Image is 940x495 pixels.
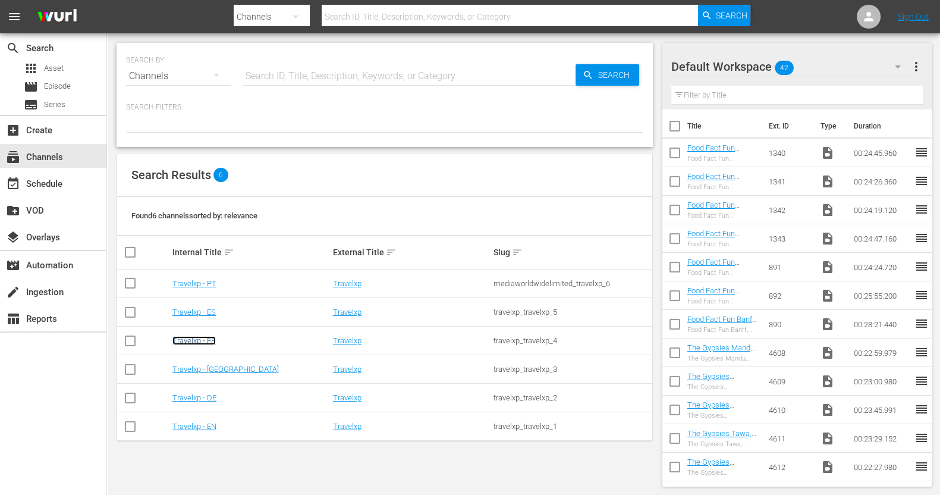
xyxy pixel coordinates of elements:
td: 00:23:45.991 [848,396,914,424]
button: more_vert [908,52,923,81]
span: Automation [6,258,20,272]
span: Episode [44,80,71,92]
a: Travelxp - DE [172,393,216,402]
div: Food Fact Fun [GEOGRAPHIC_DATA], [GEOGRAPHIC_DATA] (PT) [687,269,759,277]
th: Duration [846,109,917,143]
p: Search Filters: [126,102,643,112]
span: menu [7,10,21,24]
span: sort [512,247,523,258]
span: reorder [914,231,928,245]
span: Search [593,64,639,86]
span: Create [6,123,20,137]
td: 00:24:45.960 [848,139,914,167]
span: reorder [914,145,928,159]
span: Overlays [6,230,20,245]
span: Series [44,99,65,111]
span: Channels [6,150,20,164]
span: Search [716,5,747,26]
span: Found 6 channels sorted by: relevance [131,211,257,220]
td: 00:24:24.720 [848,253,914,281]
div: mediaworldwidelimited_travelxp_6 [493,279,650,288]
div: The Gypsies Panchmarhi, [GEOGRAPHIC_DATA](PT) [687,469,759,477]
a: Food Fact Fun [GEOGRAPHIC_DATA], [GEOGRAPHIC_DATA](PT) [687,229,757,274]
a: Sign Out [898,12,929,21]
a: The Gypsies Tawa, [GEOGRAPHIC_DATA](PT) [687,429,757,456]
span: Video [820,231,835,246]
div: Food Fact Fun [GEOGRAPHIC_DATA], [GEOGRAPHIC_DATA](PT) [687,212,759,220]
span: 42 [775,55,794,80]
span: reorder [914,174,928,188]
span: Video [820,203,835,217]
div: The Gypsies Hanumantiya, [GEOGRAPHIC_DATA](PT) [687,412,759,419]
td: 4609 [764,367,816,396]
div: Default Workspace [671,50,913,83]
img: ans4CAIJ8jUAAAAAAAAAAAAAAAAAAAAAAAAgQb4GAAAAAAAAAAAAAAAAAAAAAAAAJMjXAAAAAAAAAAAAAAAAAAAAAAAAgAT5G... [29,3,86,31]
a: Travelxp - [GEOGRAPHIC_DATA] [172,365,279,374]
span: Video [820,174,835,189]
td: 892 [764,281,816,310]
a: Travelxp [333,365,361,374]
td: 1341 [764,167,816,196]
td: 1343 [764,224,816,253]
td: 00:23:00.980 [848,367,914,396]
a: Travelxp [333,308,361,317]
td: 00:23:29.152 [848,424,914,453]
div: Food Fact Fun [GEOGRAPHIC_DATA], [GEOGRAPHIC_DATA](PT) [687,240,759,248]
a: Food Fact Fun [GEOGRAPHIC_DATA], [GEOGRAPHIC_DATA](PT) [687,172,757,217]
div: External Title [333,245,490,259]
a: Travelxp [333,393,361,402]
span: Video [820,346,835,360]
th: Title [687,109,762,143]
span: Asset [44,62,64,74]
a: Travelxp - EN [172,422,216,431]
button: Search [576,64,639,86]
div: The Gypsies Maheshwar, [GEOGRAPHIC_DATA](PT) [687,383,759,391]
a: Travelxp - FR [172,336,216,345]
span: reorder [914,202,928,217]
a: Food Fact Fun [GEOGRAPHIC_DATA], [GEOGRAPHIC_DATA](PT) [687,200,757,245]
td: 890 [764,310,816,339]
a: Travelxp [333,336,361,345]
a: Travelxp - PT [172,279,216,288]
span: Episode [24,80,38,94]
span: sort [386,247,397,258]
span: Video [820,317,835,331]
a: Food Fact Fun [GEOGRAPHIC_DATA], [GEOGRAPHIC_DATA] (PT) [687,258,757,302]
span: Video [820,460,835,474]
span: Video [820,403,835,417]
div: The Gypsies Tawa, [GEOGRAPHIC_DATA](PT) [687,440,759,448]
td: 1342 [764,196,816,224]
span: Asset [24,61,38,76]
td: 00:24:26.360 [848,167,914,196]
span: Series [24,98,38,112]
th: Type [813,109,846,143]
span: reorder [914,317,928,331]
span: Ingestion [6,285,20,299]
a: Travelxp [333,422,361,431]
div: Internal Title [172,245,329,259]
td: 00:25:55.200 [848,281,914,310]
th: Ext. ID [762,109,814,143]
a: Food Fact Fun [GEOGRAPHIC_DATA], [GEOGRAPHIC_DATA](PT) [687,143,757,188]
div: travelxp_travelxp_4 [493,336,650,345]
span: Schedule [6,177,20,191]
td: 1340 [764,139,816,167]
div: travelxp_travelxp_2 [493,393,650,402]
a: Travelxp - ES [172,308,216,317]
td: 00:22:27.980 [848,453,914,481]
button: Search [698,5,750,26]
span: VOD [6,203,20,218]
span: reorder [914,288,928,302]
span: sort [224,247,234,258]
a: The Gypsies Hanumantiya, [GEOGRAPHIC_DATA](PT) [687,400,757,436]
td: 00:22:59.979 [848,339,914,367]
span: reorder [914,431,928,445]
span: reorder [914,259,928,274]
span: 6 [213,168,228,182]
div: Channels [126,59,231,93]
div: Food Fact Fun [PERSON_NAME], [GEOGRAPHIC_DATA] (PT) [687,297,759,305]
span: reorder [914,402,928,416]
span: Video [820,431,835,446]
span: Search Results [131,168,211,182]
td: 4612 [764,453,816,481]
